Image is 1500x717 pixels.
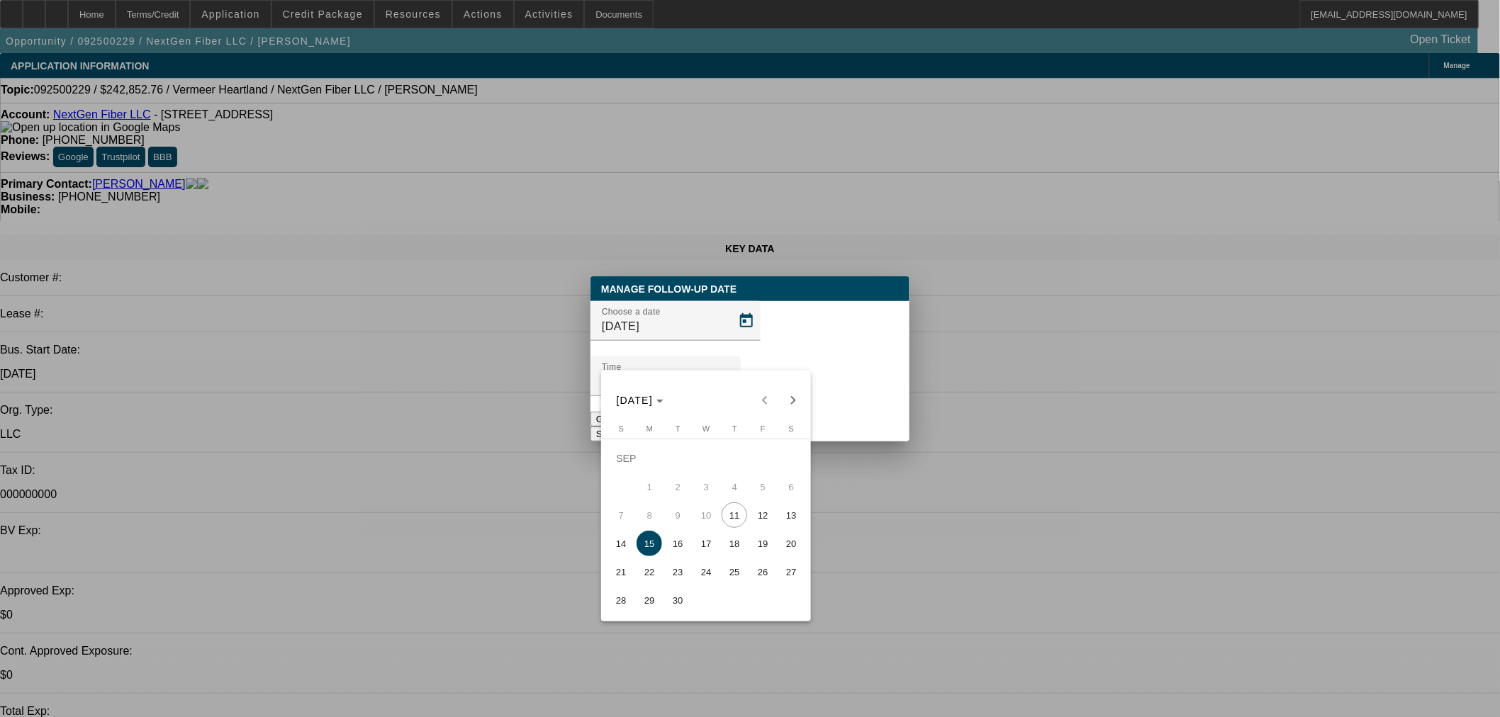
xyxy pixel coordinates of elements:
button: September 4, 2025 [720,473,749,501]
button: September 8, 2025 [635,501,664,529]
button: September 15, 2025 [635,529,664,558]
button: September 19, 2025 [749,529,777,558]
button: September 29, 2025 [635,586,664,614]
span: S [789,424,794,433]
button: September 24, 2025 [692,558,720,586]
span: 24 [693,559,719,585]
span: T [732,424,737,433]
button: September 18, 2025 [720,529,749,558]
span: 27 [778,559,804,585]
span: 17 [693,531,719,556]
button: September 9, 2025 [664,501,692,529]
button: Choose month and year [611,388,670,413]
span: 22 [637,559,662,585]
span: 2 [665,474,690,499]
button: September 25, 2025 [720,558,749,586]
span: 28 [608,587,634,613]
button: September 13, 2025 [777,501,805,529]
span: 14 [608,531,634,556]
span: [DATE] [617,395,654,406]
button: September 11, 2025 [720,501,749,529]
span: 16 [665,531,690,556]
span: 4 [722,474,747,499]
span: T [676,424,681,433]
button: September 10, 2025 [692,501,720,529]
button: September 20, 2025 [777,529,805,558]
button: September 2, 2025 [664,473,692,501]
span: 30 [665,587,690,613]
button: September 22, 2025 [635,558,664,586]
button: September 5, 2025 [749,473,777,501]
span: 8 [637,502,662,528]
span: 25 [722,559,747,585]
span: 11 [722,502,747,528]
button: September 3, 2025 [692,473,720,501]
button: September 16, 2025 [664,529,692,558]
button: September 7, 2025 [607,501,635,529]
button: September 21, 2025 [607,558,635,586]
span: F [761,424,766,433]
span: 1 [637,474,662,499]
span: 3 [693,474,719,499]
button: September 12, 2025 [749,501,777,529]
span: 13 [778,502,804,528]
span: 21 [608,559,634,585]
span: 6 [778,474,804,499]
span: W [703,424,710,433]
span: M [647,424,653,433]
td: SEP [607,444,805,473]
span: 19 [750,531,776,556]
button: September 17, 2025 [692,529,720,558]
span: 18 [722,531,747,556]
button: September 26, 2025 [749,558,777,586]
button: September 27, 2025 [777,558,805,586]
span: 29 [637,587,662,613]
span: 26 [750,559,776,585]
span: 12 [750,502,776,528]
span: 20 [778,531,804,556]
button: September 6, 2025 [777,473,805,501]
button: September 30, 2025 [664,586,692,614]
span: 15 [637,531,662,556]
button: Next month [779,386,807,414]
span: 7 [608,502,634,528]
button: September 23, 2025 [664,558,692,586]
span: S [619,424,624,433]
button: September 28, 2025 [607,586,635,614]
span: 23 [665,559,690,585]
span: 10 [693,502,719,528]
button: September 14, 2025 [607,529,635,558]
button: September 1, 2025 [635,473,664,501]
span: 9 [665,502,690,528]
span: 5 [750,474,776,499]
